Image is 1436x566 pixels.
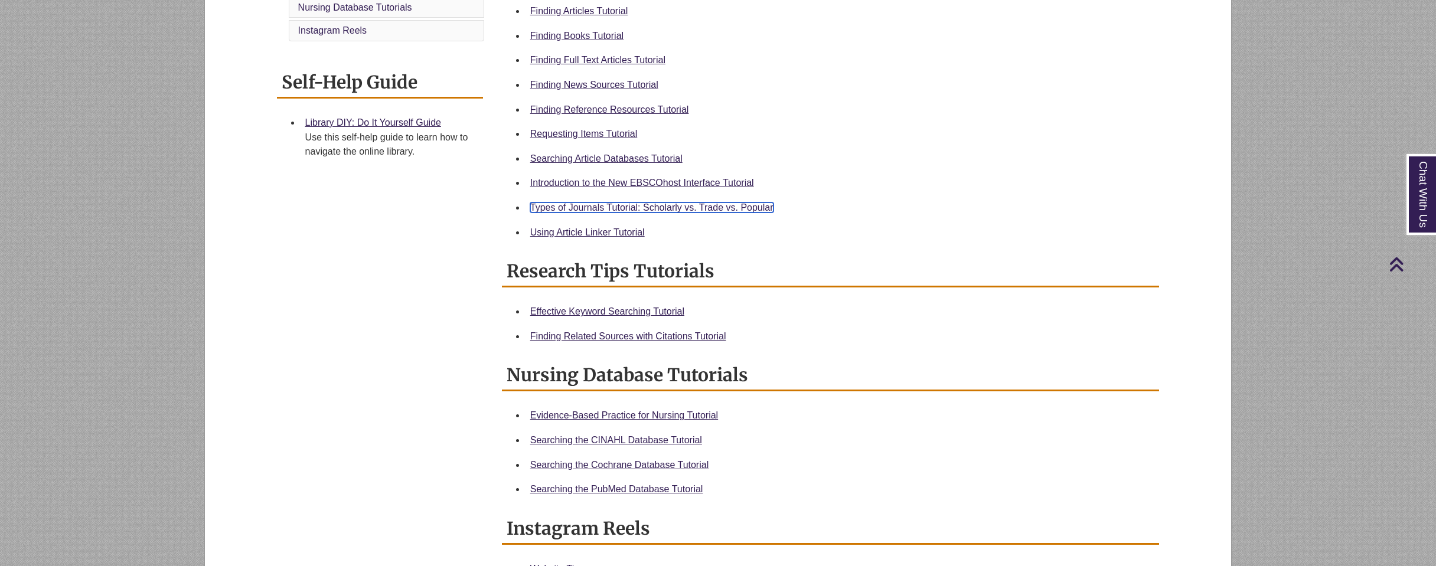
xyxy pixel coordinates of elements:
a: Finding Full Text Articles Tutorial [530,55,665,65]
a: Back to Top [1389,256,1433,272]
a: Finding News Sources Tutorial [530,80,658,90]
h2: Nursing Database Tutorials [502,360,1160,391]
a: Instagram Reels [298,25,367,35]
a: Types of Journals Tutorial: Scholarly vs. Trade vs. Popular [530,202,774,212]
h2: Research Tips Tutorials [502,256,1160,287]
a: Searching the PubMed Database Tutorial [530,484,703,494]
h2: Self-Help Guide [277,67,483,99]
a: Requesting Items Tutorial [530,129,637,139]
a: Using Article Linker Tutorial [530,227,645,237]
a: Finding Books Tutorial [530,31,624,41]
div: Use this self-help guide to learn how to navigate the online library. [305,130,474,159]
a: Searching the Cochrane Database Tutorial [530,460,709,470]
h2: Instagram Reels [502,513,1160,545]
a: Effective Keyword Searching Tutorial [530,306,684,316]
a: Searching the CINAHL Database Tutorial [530,435,702,445]
a: Library DIY: Do It Yourself Guide [305,117,441,127]
a: Finding Articles Tutorial [530,6,628,16]
a: Nursing Database Tutorials [298,2,412,12]
a: Finding Related Sources with Citations Tutorial [530,331,726,341]
a: Finding Reference Resources Tutorial [530,104,689,114]
a: Searching Article Databases Tutorial [530,153,683,163]
a: Evidence-Based Practice for Nursing Tutorial [530,410,718,420]
a: Introduction to the New EBSCOhost Interface Tutorial [530,178,754,188]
